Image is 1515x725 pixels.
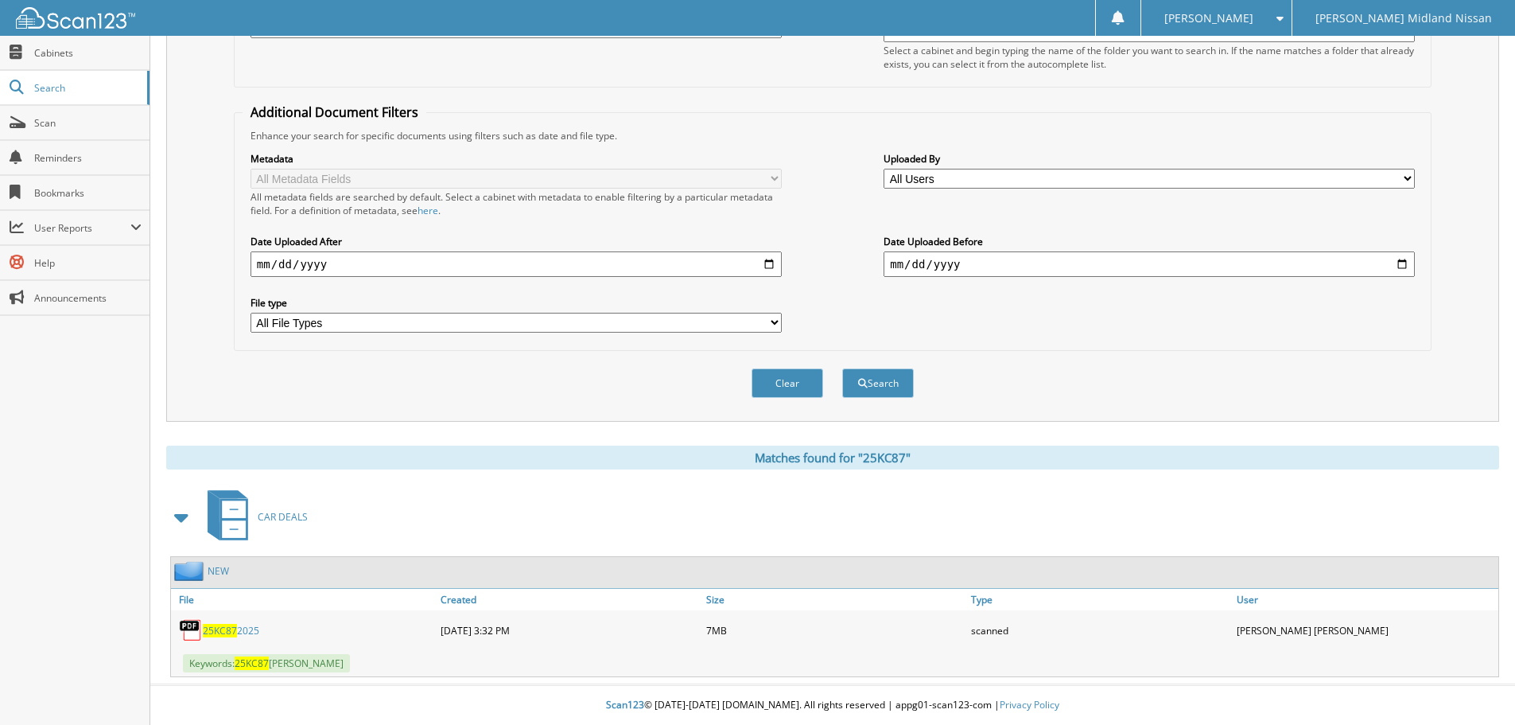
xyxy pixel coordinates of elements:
div: Matches found for "25KC87" [166,446,1499,470]
input: end [884,251,1415,277]
a: NEW [208,564,229,578]
img: PDF.png [179,618,203,642]
span: 25KC87 [235,657,269,670]
span: Reminders [34,151,142,165]
button: Search [842,368,914,398]
a: Size [702,589,968,610]
a: User [1233,589,1498,610]
div: Enhance your search for specific documents using filters such as date and file type. [243,129,1423,142]
span: Bookmarks [34,186,142,200]
a: File [171,589,437,610]
div: All metadata fields are searched by default. Select a cabinet with metadata to enable filtering b... [251,190,782,217]
img: folder2.png [174,561,208,581]
div: [PERSON_NAME] [PERSON_NAME] [1233,614,1498,646]
span: CAR DEALS [258,510,308,524]
span: [PERSON_NAME] [1164,14,1253,23]
legend: Additional Document Filters [243,103,426,121]
label: Date Uploaded Before [884,235,1415,248]
input: start [251,251,782,277]
span: 25KC87 [203,624,237,637]
div: © [DATE]-[DATE] [DOMAIN_NAME]. All rights reserved | appg01-scan123-com | [150,686,1515,725]
span: Search [34,81,139,95]
iframe: Chat Widget [1435,649,1515,725]
span: User Reports [34,221,130,235]
a: CAR DEALS [198,485,308,548]
span: Cabinets [34,46,142,60]
div: 7MB [702,614,968,646]
a: 25KC872025 [203,624,259,637]
div: scanned [967,614,1233,646]
span: Help [34,256,142,270]
span: Scan [34,116,142,130]
label: File type [251,296,782,310]
span: Scan123 [606,698,644,711]
span: Keywords: [PERSON_NAME] [183,654,350,672]
a: here [418,204,438,217]
label: Date Uploaded After [251,235,782,248]
span: Announcements [34,291,142,305]
a: Type [967,589,1233,610]
div: Select a cabinet and begin typing the name of the folder you want to search in. If the name match... [884,44,1415,71]
div: [DATE] 3:32 PM [437,614,702,646]
span: [PERSON_NAME] Midland Nissan [1315,14,1492,23]
label: Metadata [251,152,782,166]
a: Created [437,589,702,610]
button: Clear [752,368,823,398]
img: scan123-logo-white.svg [16,7,135,29]
label: Uploaded By [884,152,1415,166]
a: Privacy Policy [1000,698,1059,711]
